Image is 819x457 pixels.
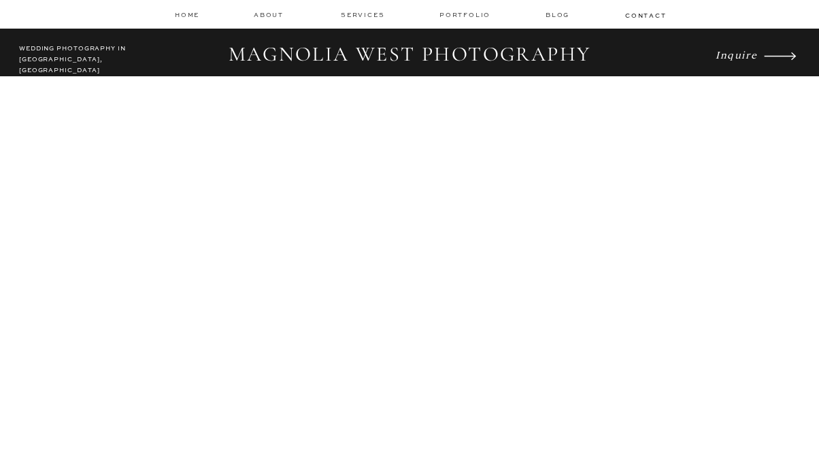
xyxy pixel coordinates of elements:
[149,416,671,443] h1: Los Angeles Wedding Photographer
[254,10,288,20] a: about
[19,44,139,68] h2: WEDDING PHOTOGRAPHY IN [GEOGRAPHIC_DATA], [GEOGRAPHIC_DATA]
[219,42,600,68] h2: MAGNOLIA WEST PHOTOGRAPHY
[439,10,493,20] a: Portfolio
[716,45,760,64] a: Inquire
[341,10,386,19] a: services
[546,10,573,20] a: Blog
[716,48,757,61] i: Inquire
[175,10,201,19] a: home
[124,347,694,395] i: Timeless Images & an Unparalleled Experience
[625,11,665,19] a: contact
